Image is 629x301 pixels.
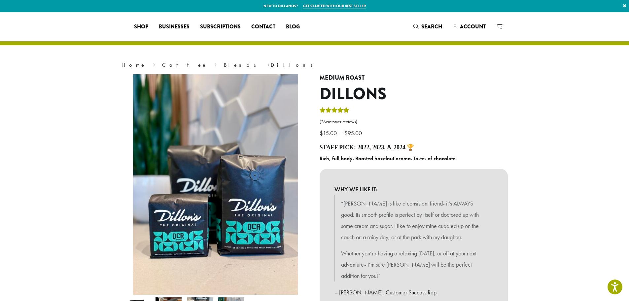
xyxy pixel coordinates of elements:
bdi: 15.00 [320,129,338,137]
span: Blog [286,23,300,31]
span: › [153,59,155,69]
h1: Dillons [320,85,508,104]
span: › [267,59,270,69]
span: Businesses [159,23,190,31]
span: Subscriptions [200,23,241,31]
a: Search [408,21,447,32]
p: Whether you’re having a relaxing [DATE], or off at your next adventure- I’m sure [PERSON_NAME] wi... [341,248,486,281]
p: – [PERSON_NAME], Customer Success Rep [334,287,493,298]
b: WHY WE LIKE IT: [334,184,493,195]
span: Contact [251,23,275,31]
a: Coffee [162,61,207,68]
p: “[PERSON_NAME] is like a consistent friend- it’s ALWAYS good. Its smooth profile is perfect by it... [341,198,486,243]
a: Blends [224,61,261,68]
a: Home [122,61,146,68]
h4: Staff Pick: 2022, 2023, & 2024 🏆 [320,144,508,151]
a: (26customer reviews) [320,119,508,125]
span: Search [421,23,442,30]
span: – [340,129,343,137]
span: Account [460,23,486,30]
span: 26 [321,119,326,125]
span: Shop [134,23,148,31]
b: Rich, full body. Roasted hazelnut aroma. Tastes of chocolate. [320,155,457,162]
bdi: 95.00 [344,129,364,137]
span: › [215,59,217,69]
span: $ [344,129,348,137]
h4: Medium Roast [320,74,508,82]
div: Rated 5.00 out of 5 [320,106,349,116]
span: $ [320,129,323,137]
a: Get started with our best seller [303,3,366,9]
nav: Breadcrumb [122,61,508,69]
a: Shop [129,21,154,32]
